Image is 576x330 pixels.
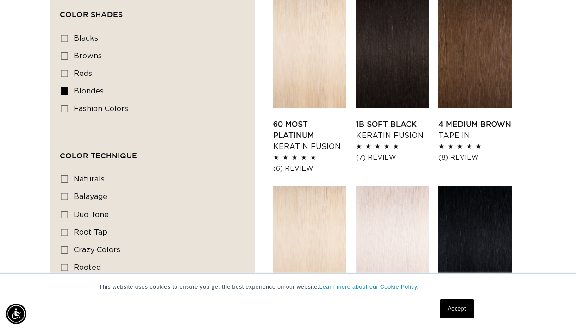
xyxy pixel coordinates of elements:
span: fashion colors [74,105,128,112]
a: Accept [440,299,474,318]
p: This website uses cookies to ensure you get the best experience on our website. [99,283,477,291]
span: root tap [74,229,107,236]
span: duo tone [74,211,109,218]
span: blacks [74,35,98,42]
span: Color Shades [60,10,123,19]
span: browns [74,52,102,60]
span: rooted [74,264,101,271]
span: Color Technique [60,151,137,160]
iframe: Chat Widget [530,286,576,330]
span: balayage [74,193,107,200]
summary: Color Technique (0 selected) [60,135,245,168]
div: Accessibility Menu [6,304,26,324]
a: 1B Soft Black Keratin Fusion [356,119,429,141]
a: 4 Medium Brown Tape In [438,119,512,141]
span: reds [74,70,92,77]
span: blondes [74,87,104,95]
a: Learn more about our Cookie Policy. [319,284,419,290]
a: 60 Most Platinum Keratin Fusion [273,119,346,152]
span: naturals [74,175,105,183]
span: crazy colors [74,246,120,254]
